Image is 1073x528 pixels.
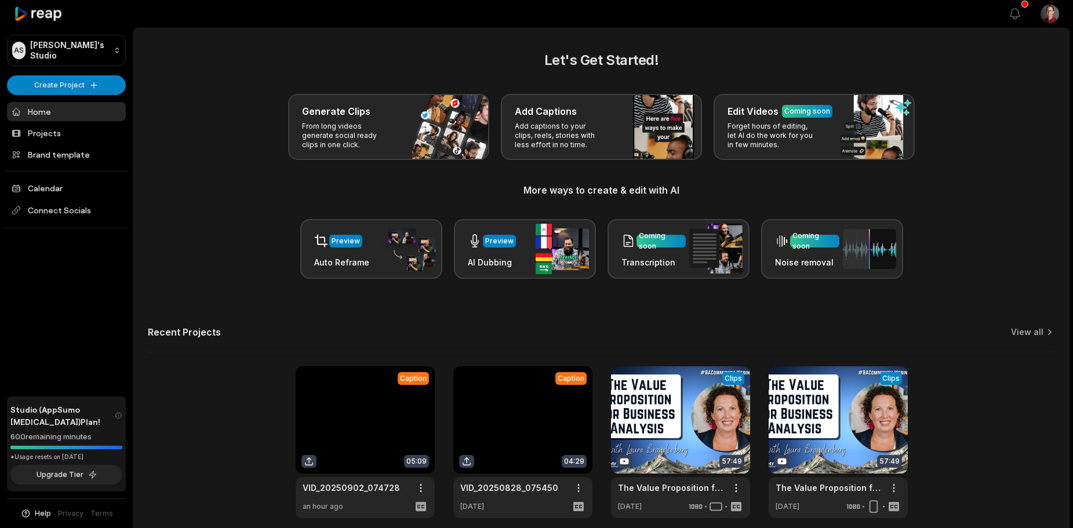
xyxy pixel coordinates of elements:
a: The Value Proposition for Business Analysis with [PERSON_NAME] [776,482,882,494]
p: [PERSON_NAME]'s Studio [30,40,109,61]
img: auto_reframe.png [382,227,435,272]
h3: Add Captions [515,104,577,118]
a: Home [7,102,126,121]
a: VID_20250828_075450 [460,482,558,494]
h3: Transcription [621,256,686,268]
a: Privacy [58,508,83,519]
p: Add captions to your clips, reels, stories with less effort in no time. [515,122,605,150]
div: *Usage resets on [DATE] [10,453,122,461]
img: ai_dubbing.png [536,224,589,274]
img: transcription.png [689,224,743,274]
h2: Recent Projects [148,326,221,338]
div: Coming soon [784,106,830,116]
span: Studio (AppSumo [MEDICAL_DATA]) Plan! [10,403,115,428]
div: Preview [485,236,514,246]
button: Upgrade Tier [10,465,122,485]
button: Help [20,508,51,519]
h3: More ways to create & edit with AI [148,183,1055,197]
a: The Value Proposition for Business Analysis with [PERSON_NAME] [618,482,725,494]
span: Help [35,508,51,519]
a: Calendar [7,179,126,198]
div: Coming soon [639,231,683,252]
div: Coming soon [792,231,837,252]
h3: Auto Reframe [314,256,369,268]
a: Brand template [7,145,126,164]
div: 600 remaining minutes [10,431,122,443]
div: Preview [332,236,360,246]
span: Connect Socials [7,200,126,221]
h3: Generate Clips [302,104,370,118]
button: Create Project [7,75,126,95]
a: Projects [7,123,126,143]
p: Forget hours of editing, let AI do the work for you in few minutes. [728,122,817,150]
a: VID_20250902_074728 [303,482,400,494]
h2: Let's Get Started! [148,50,1055,71]
img: noise_removal.png [843,229,896,269]
a: Terms [90,508,113,519]
p: From long videos generate social ready clips in one click. [302,122,392,150]
a: View all [1011,326,1043,338]
h3: AI Dubbing [468,256,516,268]
div: AS [12,42,26,59]
h3: Noise removal [775,256,839,268]
h3: Edit Videos [728,104,779,118]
